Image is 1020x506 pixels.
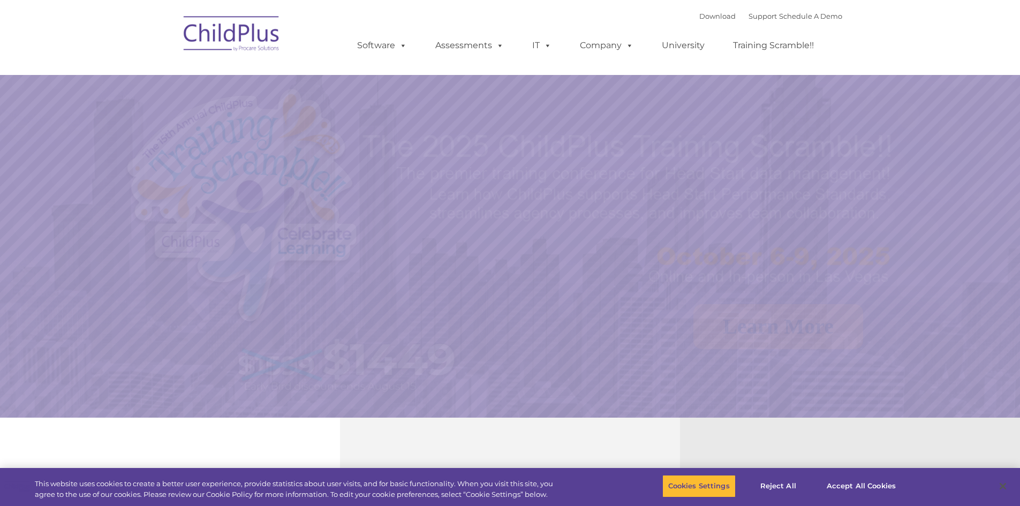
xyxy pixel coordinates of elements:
[522,35,562,56] a: IT
[693,304,863,349] a: Learn More
[178,9,285,62] img: ChildPlus by Procare Solutions
[699,12,842,20] font: |
[346,35,418,56] a: Software
[991,474,1015,498] button: Close
[651,35,715,56] a: University
[569,35,644,56] a: Company
[821,475,902,497] button: Accept All Cookies
[749,12,777,20] a: Support
[699,12,736,20] a: Download
[722,35,825,56] a: Training Scramble!!
[35,479,561,500] div: This website uses cookies to create a better user experience, provide statistics about user visit...
[779,12,842,20] a: Schedule A Demo
[662,475,736,497] button: Cookies Settings
[745,475,812,497] button: Reject All
[425,35,515,56] a: Assessments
